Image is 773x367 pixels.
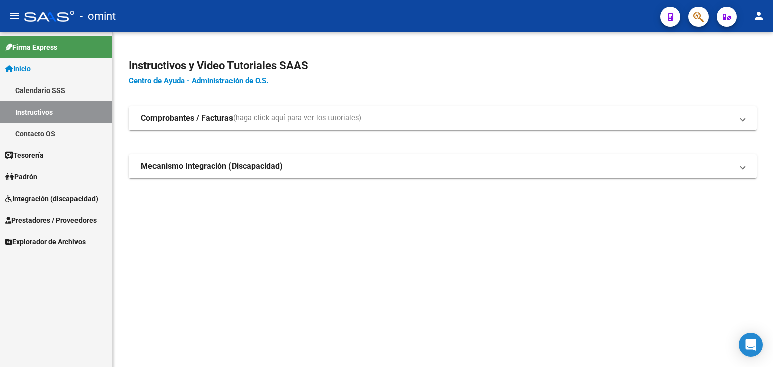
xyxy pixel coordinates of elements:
[5,150,44,161] span: Tesorería
[233,113,361,124] span: (haga click aquí para ver los tutoriales)
[129,56,757,75] h2: Instructivos y Video Tutoriales SAAS
[5,171,37,182] span: Padrón
[753,10,765,22] mat-icon: person
[141,161,283,172] strong: Mecanismo Integración (Discapacidad)
[5,63,31,74] span: Inicio
[129,76,268,85] a: Centro de Ayuda - Administración de O.S.
[5,236,86,247] span: Explorador de Archivos
[5,193,98,204] span: Integración (discapacidad)
[141,113,233,124] strong: Comprobantes / Facturas
[80,5,116,27] span: - omint
[739,333,763,357] div: Open Intercom Messenger
[5,42,57,53] span: Firma Express
[129,154,757,178] mat-expansion-panel-header: Mecanismo Integración (Discapacidad)
[8,10,20,22] mat-icon: menu
[129,106,757,130] mat-expansion-panel-header: Comprobantes / Facturas(haga click aquí para ver los tutoriales)
[5,215,97,226] span: Prestadores / Proveedores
